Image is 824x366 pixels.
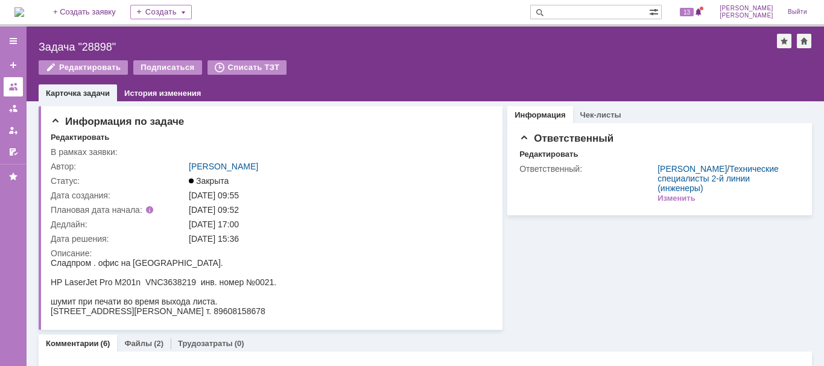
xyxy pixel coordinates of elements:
[4,77,23,96] a: Заявки на командах
[51,205,172,215] div: Плановая дата начала:
[720,12,773,19] span: [PERSON_NAME]
[4,121,23,140] a: Мои заявки
[51,116,184,127] span: Информация по задаче
[519,150,578,159] div: Редактировать
[235,339,244,348] div: (0)
[515,110,565,119] a: Информация
[189,234,486,244] div: [DATE] 15:36
[189,162,258,171] a: [PERSON_NAME]
[519,164,655,174] div: Ответственный:
[189,219,486,229] div: [DATE] 17:00
[658,164,779,193] a: Технические специалисты 2-й линии (инженеры)
[14,7,24,17] img: logo
[519,133,613,144] span: Ответственный
[51,176,186,186] div: Статус:
[189,191,486,200] div: [DATE] 09:55
[720,5,773,12] span: [PERSON_NAME]
[4,55,23,75] a: Создать заявку
[51,219,186,229] div: Дедлайн:
[178,339,233,348] a: Трудозатраты
[51,248,489,258] div: Описание:
[658,164,794,193] div: /
[189,205,486,215] div: [DATE] 09:52
[46,339,99,348] a: Комментарии
[658,164,727,174] a: [PERSON_NAME]
[658,194,696,203] div: Изменить
[46,89,110,98] a: Карточка задачи
[4,99,23,118] a: Заявки в моей ответственности
[777,34,791,48] div: Добавить в избранное
[797,34,811,48] div: Сделать домашней страницей
[154,339,163,348] div: (2)
[649,5,661,17] span: Расширенный поиск
[580,110,621,119] a: Чек-листы
[101,339,110,348] div: (6)
[37,39,173,48] span: Термопленка для HP LJ 1200/1010
[680,8,694,16] span: 13
[189,176,229,186] span: Закрыта
[14,7,24,17] a: Перейти на домашнюю страницу
[51,191,186,200] div: Дата создания:
[51,147,186,157] div: В рамках заявки:
[39,41,777,53] div: Задача "28898"
[51,162,186,171] div: Автор:
[4,142,23,162] a: Мои согласования
[130,5,192,19] div: Создать
[51,133,109,142] div: Редактировать
[51,234,186,244] div: Дата решения:
[124,339,152,348] a: Файлы
[124,89,201,98] a: История изменения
